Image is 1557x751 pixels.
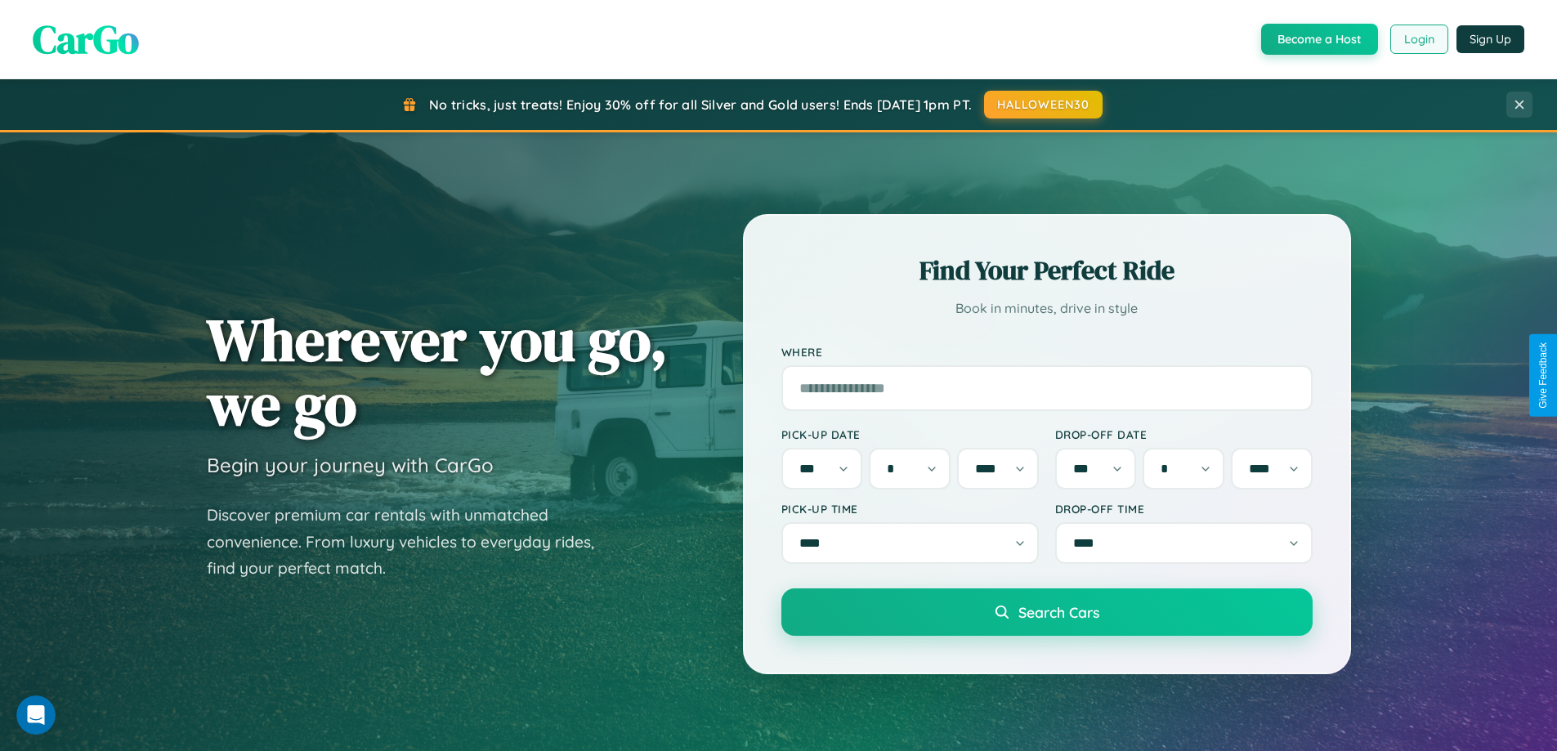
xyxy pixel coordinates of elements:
[1390,25,1448,54] button: Login
[1018,603,1099,621] span: Search Cars
[781,502,1039,516] label: Pick-up Time
[1456,25,1524,53] button: Sign Up
[984,91,1103,118] button: HALLOWEEN30
[429,96,972,113] span: No tricks, just treats! Enjoy 30% off for all Silver and Gold users! Ends [DATE] 1pm PT.
[207,502,615,582] p: Discover premium car rentals with unmatched convenience. From luxury vehicles to everyday rides, ...
[16,695,56,735] iframe: Intercom live chat
[1055,427,1313,441] label: Drop-off Date
[33,12,139,66] span: CarGo
[1537,342,1549,409] div: Give Feedback
[781,297,1313,320] p: Book in minutes, drive in style
[207,453,494,477] h3: Begin your journey with CarGo
[781,427,1039,441] label: Pick-up Date
[781,345,1313,359] label: Where
[1261,24,1378,55] button: Become a Host
[207,307,668,436] h1: Wherever you go, we go
[781,588,1313,636] button: Search Cars
[1055,502,1313,516] label: Drop-off Time
[781,253,1313,288] h2: Find Your Perfect Ride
